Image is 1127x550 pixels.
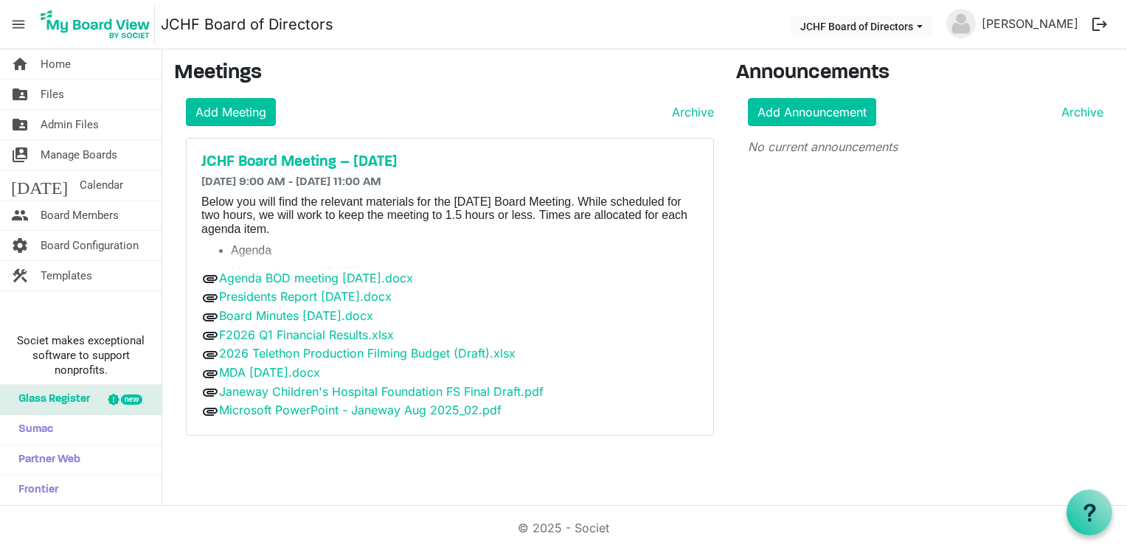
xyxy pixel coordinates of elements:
[41,140,117,170] span: Manage Boards
[231,244,698,257] li: Agenda
[518,521,609,535] a: © 2025 - Societ
[748,98,876,126] a: Add Announcement
[11,385,90,414] span: Glass Register
[219,384,544,399] a: Janeway Children's Hospital Foundation FS Final Draft.pdf
[11,415,53,445] span: Sumac
[36,6,155,43] img: My Board View Logo
[4,10,32,38] span: menu
[7,333,155,377] span: Societ makes exceptional software to support nonprofits.
[186,98,276,126] a: Add Meeting
[121,394,142,405] div: new
[41,261,92,290] span: Templates
[219,365,320,380] a: MDA [DATE].docx
[201,327,219,344] span: attachment
[11,201,29,230] span: people
[201,153,698,171] a: JCHF Board Meeting – [DATE]
[219,346,516,361] a: 2026 Telethon Production Filming Budget (Draft).xlsx
[219,327,394,342] a: F2026 Q1 Financial Results.xlsx
[201,346,219,363] span: attachment
[41,80,64,109] span: Files
[11,261,29,290] span: construction
[666,103,714,121] a: Archive
[791,15,932,36] button: JCHF Board of Directors dropdownbutton
[201,308,219,326] span: attachment
[201,383,219,401] span: attachment
[201,175,698,189] h6: [DATE] 9:00 AM - [DATE] 11:00 AM
[11,110,29,139] span: folder_shared
[41,201,119,230] span: Board Members
[219,308,373,323] a: Board Minutes [DATE].docx
[1055,103,1103,121] a: Archive
[11,476,58,505] span: Frontier
[219,289,392,304] a: Presidents Report [DATE].docx
[231,265,698,279] li: Minutes from the [DATE] meeting
[11,445,80,475] span: Partner Web
[219,403,502,417] a: Microsoft PowerPoint - Janeway Aug 2025_02.pdf
[11,140,29,170] span: switch_account
[80,170,123,200] span: Calendar
[11,170,68,200] span: [DATE]
[201,195,698,236] p: Below you will find the relevant materials for the [DATE] Board Meeting. While scheduled for two ...
[11,80,29,109] span: folder_shared
[41,49,71,79] span: Home
[736,61,1115,86] h3: Announcements
[219,271,413,285] a: Agenda BOD meeting [DATE].docx
[41,231,139,260] span: Board Configuration
[161,10,333,39] a: JCHF Board of Directors
[11,49,29,79] span: home
[201,403,219,420] span: attachment
[36,6,161,43] a: My Board View Logo
[174,61,714,86] h3: Meetings
[976,9,1084,38] a: [PERSON_NAME]
[1084,9,1115,40] button: logout
[748,138,1103,156] p: No current announcements
[11,231,29,260] span: settings
[41,110,99,139] span: Admin Files
[201,270,219,288] span: attachment
[201,289,219,307] span: attachment
[201,365,219,383] span: attachment
[946,9,976,38] img: no-profile-picture.svg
